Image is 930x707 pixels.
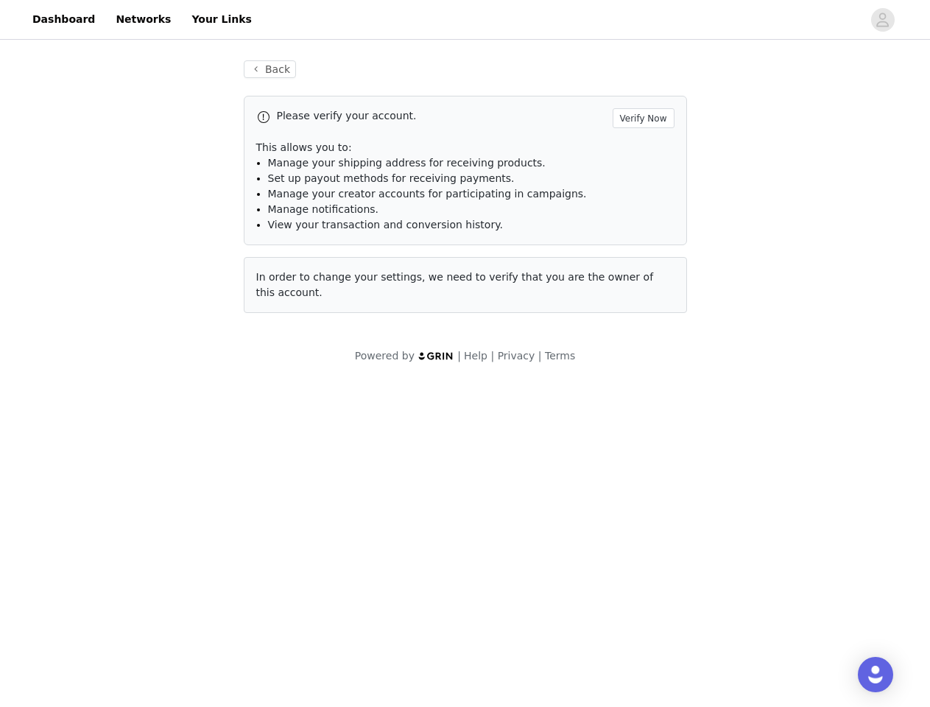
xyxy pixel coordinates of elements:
[498,350,535,362] a: Privacy
[613,108,674,128] button: Verify Now
[256,271,654,298] span: In order to change your settings, we need to verify that you are the owner of this account.
[545,350,575,362] a: Terms
[107,3,180,36] a: Networks
[277,108,607,124] p: Please verify your account.
[355,350,415,362] span: Powered by
[268,203,379,215] span: Manage notifications.
[490,350,494,362] span: |
[256,140,674,155] p: This allows you to:
[268,219,503,231] span: View your transaction and conversion history.
[858,657,893,692] div: Open Intercom Messenger
[268,188,587,200] span: Manage your creator accounts for participating in campaigns.
[268,157,546,169] span: Manage your shipping address for receiving products.
[244,60,297,78] button: Back
[268,172,515,184] span: Set up payout methods for receiving payments.
[876,8,890,32] div: avatar
[24,3,104,36] a: Dashboard
[464,350,487,362] a: Help
[538,350,542,362] span: |
[457,350,461,362] span: |
[183,3,261,36] a: Your Links
[418,351,454,361] img: logo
